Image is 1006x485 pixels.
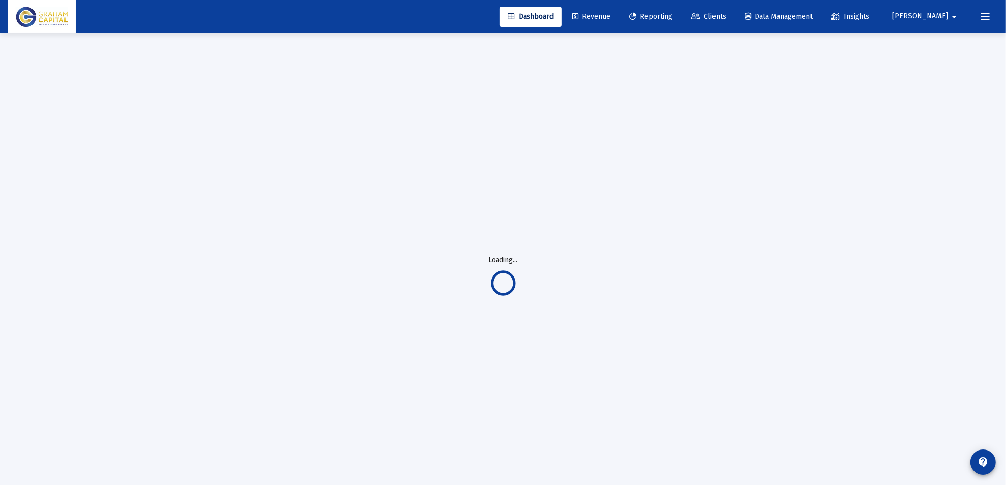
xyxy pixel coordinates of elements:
mat-icon: arrow_drop_down [948,7,960,27]
a: Data Management [737,7,821,27]
img: Dashboard [16,7,68,27]
span: [PERSON_NAME] [892,12,948,21]
span: Reporting [629,12,672,21]
span: Data Management [745,12,813,21]
mat-icon: contact_support [977,456,989,468]
span: Clients [691,12,726,21]
button: [PERSON_NAME] [880,6,972,26]
a: Dashboard [500,7,562,27]
a: Revenue [564,7,619,27]
span: Dashboard [508,12,554,21]
a: Reporting [621,7,680,27]
a: Insights [823,7,878,27]
a: Clients [683,7,734,27]
span: Revenue [572,12,610,21]
span: Insights [831,12,869,21]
